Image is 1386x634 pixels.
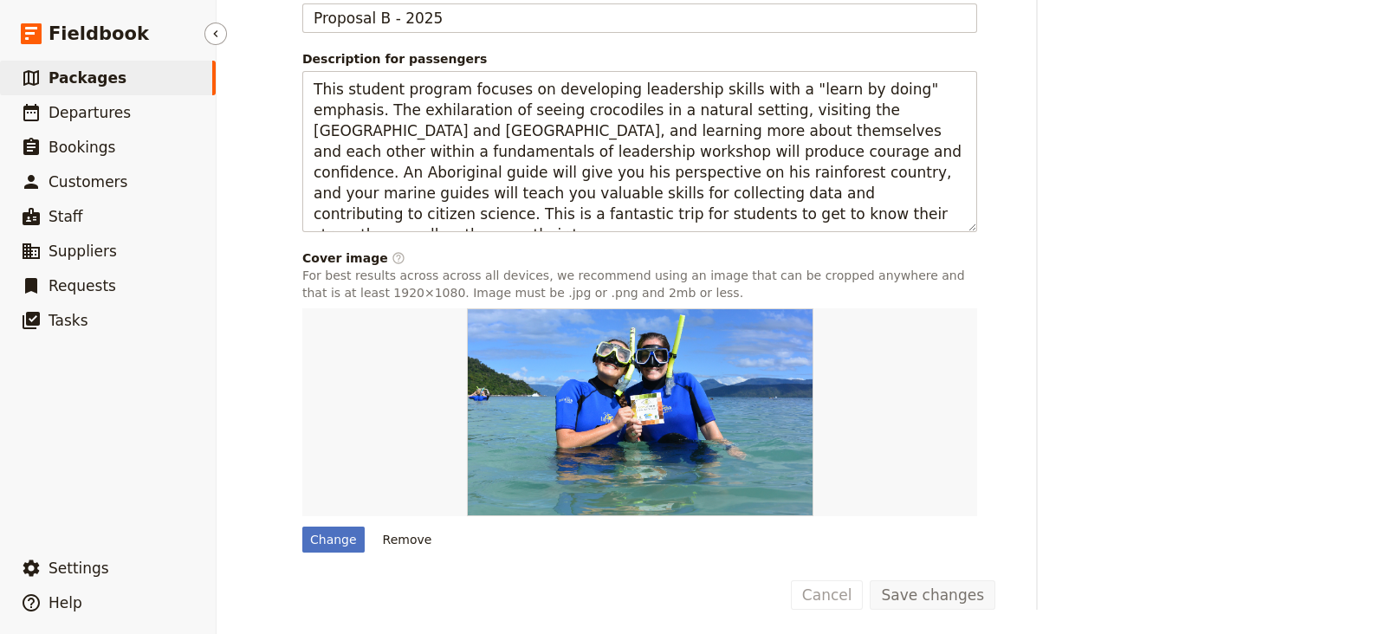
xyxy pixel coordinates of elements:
button: Cancel [791,580,864,610]
span: Staff [49,208,83,225]
p: For best results across across all devices, we recommend using an image that can be cropped anywh... [302,267,977,301]
textarea: Description for passengers [302,71,977,232]
span: Settings [49,560,109,577]
div: Change [302,527,365,553]
span: Description for passengers [302,50,977,68]
button: Remove [375,527,440,553]
span: Departures [49,104,131,121]
span: Suppliers [49,243,117,260]
span: Fieldbook [49,21,149,47]
span: ​ [392,251,405,265]
button: Hide menu [204,23,227,45]
div: Cover image [302,249,977,267]
span: Packages [49,69,126,87]
input: Tagline for passengers [302,3,977,33]
img: https://d33jgr8dhgav85.cloudfront.net/638dda354696e2626e419d95/66a052954ff6508a9400637a?Expires=1... [467,308,813,516]
span: Bookings [49,139,115,156]
span: Customers [49,173,127,191]
button: Save changes [870,580,995,610]
span: Help [49,594,82,611]
span: Tasks [49,312,88,329]
span: Requests [49,277,116,294]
